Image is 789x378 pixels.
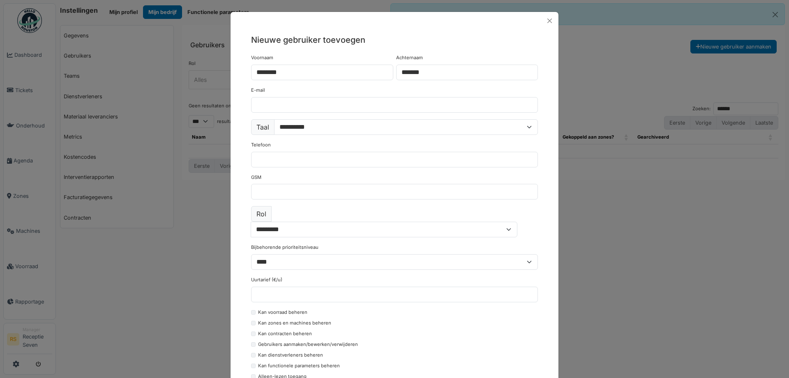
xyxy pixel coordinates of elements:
button: Close [544,15,555,26]
label: E-mail [251,87,265,94]
label: Kan contracten beheren [258,330,312,337]
label: Achternaam [396,54,423,61]
label: Bijbehorende prioriteitsniveau [251,244,318,251]
label: Kan zones en machines beheren [258,320,331,327]
label: Taal [251,119,275,135]
label: Kan voorraad beheren [258,309,307,316]
label: Kan functionele parameters beheren [258,362,340,369]
label: Gebruikers aanmaken/bewerken/verwijderen [258,341,358,348]
label: Telefoon [251,141,271,148]
label: Voornaam [251,54,273,61]
label: Rol [251,206,272,222]
label: Uurtarief (€/u) [251,276,282,283]
label: Kan dienstverleners beheren [258,352,323,359]
label: GSM [251,174,261,181]
h5: Nieuwe gebruiker toevoegen [251,34,538,46]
